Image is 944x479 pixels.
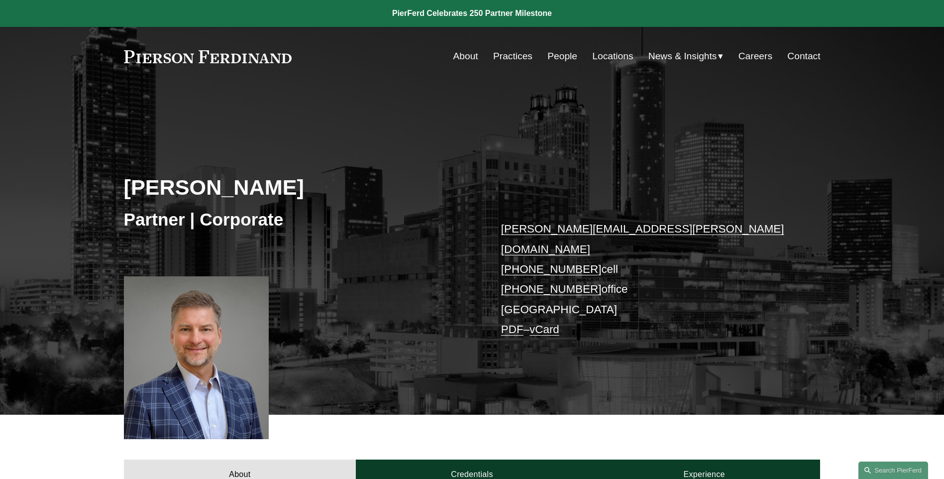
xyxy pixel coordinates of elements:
[501,219,791,340] p: cell office [GEOGRAPHIC_DATA] –
[648,48,717,65] span: News & Insights
[787,47,820,66] a: Contact
[738,47,772,66] a: Careers
[592,47,633,66] a: Locations
[124,209,472,231] h3: Partner | Corporate
[501,223,784,255] a: [PERSON_NAME][EMAIL_ADDRESS][PERSON_NAME][DOMAIN_NAME]
[501,323,524,336] a: PDF
[501,263,602,275] a: [PHONE_NUMBER]
[858,462,928,479] a: Search this site
[124,174,472,200] h2: [PERSON_NAME]
[648,47,724,66] a: folder dropdown
[547,47,577,66] a: People
[493,47,532,66] a: Practices
[529,323,559,336] a: vCard
[501,283,602,295] a: [PHONE_NUMBER]
[453,47,478,66] a: About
